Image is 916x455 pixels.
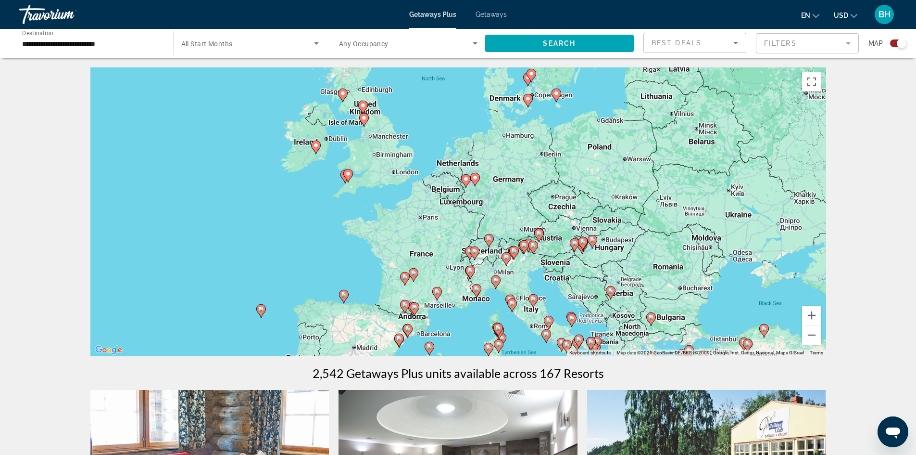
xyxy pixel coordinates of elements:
[652,39,702,47] span: Best Deals
[878,416,908,447] iframe: Button to launch messaging window
[409,11,456,18] a: Getaways Plus
[485,35,634,52] button: Search
[93,344,125,356] img: Google
[872,4,897,25] button: User Menu
[802,72,821,91] button: Toggle fullscreen view
[19,2,115,27] a: Travorium
[802,325,821,345] button: Zoom out
[652,37,738,49] mat-select: Sort by
[616,350,804,355] span: Map data ©2025 GeoBasis-DE/BKG (©2009), Google, Inst. Geogr. Nacional, Mapa GISrael
[339,40,389,48] span: Any Occupancy
[569,350,611,356] button: Keyboard shortcuts
[476,11,507,18] a: Getaways
[801,12,810,19] span: en
[834,8,857,22] button: Change currency
[181,40,233,48] span: All Start Months
[810,350,823,355] a: Terms (opens in new tab)
[313,366,604,380] h1: 2,542 Getaways Plus units available across 167 Resorts
[801,8,819,22] button: Change language
[543,39,576,47] span: Search
[868,37,883,50] span: Map
[93,344,125,356] a: Open this area in Google Maps (opens a new window)
[22,29,53,36] span: Destination
[802,306,821,325] button: Zoom in
[756,33,859,54] button: Filter
[878,10,891,19] span: BH
[834,12,848,19] span: USD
